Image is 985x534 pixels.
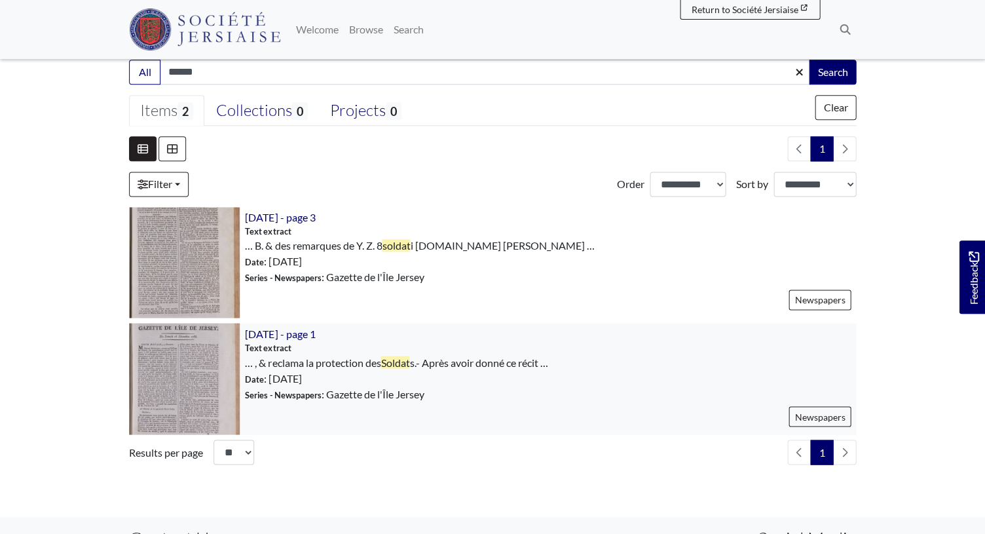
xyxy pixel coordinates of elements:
span: … , & reclama la protection des s.- Après avoir donné ce récit … [245,354,548,370]
span: : Gazette de l'Île Jersey [245,269,424,285]
div: Items [140,101,193,121]
img: Société Jersiaise [129,9,280,50]
label: Sort by [736,176,768,192]
span: Goto page 1 [810,136,833,161]
a: Société Jersiaise logo [129,5,280,54]
button: Search [809,60,856,85]
a: Search [388,16,429,43]
a: Filter [129,172,189,197]
span: Return to Société Jersiaise [691,4,798,15]
img: 16th December 1786 - page 1 [129,323,240,434]
span: 0 [291,102,307,120]
span: : Gazette de l'Île Jersey [245,386,424,402]
div: Collections [215,101,307,121]
a: Would you like to provide feedback? [959,240,985,314]
nav: pagination [782,440,856,465]
a: [DATE] - page 3 [245,211,315,223]
img: 2nd August 1788 - page 3 [129,207,240,318]
span: 2 [177,102,193,120]
span: 0 [386,102,401,120]
span: Soldat [381,356,409,368]
label: Order [617,176,644,192]
span: Series - Newspapers [245,273,321,283]
li: Previous page [787,440,811,465]
span: Goto page 1 [810,440,833,465]
div: Projects [330,101,401,121]
nav: pagination [782,136,856,161]
span: : [DATE] [245,370,301,386]
span: Date [245,257,264,267]
button: Clear [815,95,856,120]
input: Enter one or more search terms... [160,60,810,85]
a: [DATE] - page 1 [245,327,315,339]
label: Results per page [129,444,203,460]
span: Feedback [965,251,981,304]
span: … B. & des remarques de Y. Z. 8 i [DOMAIN_NAME] [PERSON_NAME] … [245,238,594,254]
a: Browse [344,16,388,43]
span: soldat [382,239,410,252]
span: Series - Newspapers [245,389,321,400]
a: Newspapers [789,406,851,427]
span: Text extract [245,225,291,238]
a: Newspapers [789,290,851,310]
a: Welcome [291,16,344,43]
button: All [129,60,160,85]
li: Previous page [787,136,811,161]
span: Text extract [245,341,291,354]
span: Date [245,373,264,384]
span: : [DATE] [245,254,301,269]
